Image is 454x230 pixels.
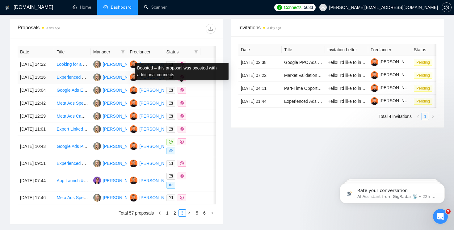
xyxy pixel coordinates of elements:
div: [PERSON_NAME] [139,61,175,68]
span: dollar [180,127,184,131]
a: YY[PERSON_NAME] [130,126,175,131]
img: NV [93,177,101,184]
a: Google PPC Ads For Water Damage Restoration Industry [284,60,394,65]
td: Experienced Media Buyer for Meta, Google Ads, and YouTube Campaigns [54,71,90,84]
span: dollar [180,196,184,199]
span: mail [169,174,173,178]
a: KK[PERSON_NAME] [93,161,138,165]
img: KK [93,99,101,107]
img: KK [93,125,101,133]
td: Looking for a Google Ads specialist to create and manage campaigns [54,58,90,71]
span: filter [121,50,125,54]
img: c14xhZlC-tuZVDV19vT9PqPao_mWkLBFZtPhMWXnAzD5A78GLaVOfmL__cgNkALhSq [371,84,378,92]
li: 5 [193,209,201,217]
td: [DATE] 12:29 [18,110,54,123]
a: YY[PERSON_NAME] [130,161,175,165]
a: Meta Ads Specialist for Instagram and Facebook [57,195,149,200]
a: 4 [186,210,193,216]
th: Freelancer [127,46,164,58]
span: dollar [180,114,184,118]
img: YY [130,61,137,68]
div: [PERSON_NAME] [103,126,138,132]
button: left [414,113,422,120]
div: [PERSON_NAME] [139,113,175,119]
span: right [431,115,435,119]
a: NV[PERSON_NAME] [93,178,138,183]
span: dollar [180,174,184,178]
div: [PERSON_NAME] [139,100,175,107]
td: Meta Ads Campaign Expert Needed for Strategic Guidance [54,110,90,123]
span: dollar [180,88,184,92]
a: [PERSON_NAME] [371,72,415,77]
div: [PERSON_NAME] [103,160,138,167]
td: Google Ads Performance Marketer (Digitla Subscription & Free Trial Focus) [54,136,90,157]
th: Date [238,44,282,56]
a: Looking for a Google Ads specialist to create and manage campaigns [57,62,189,67]
span: eye [169,149,173,153]
div: [PERSON_NAME] [139,126,175,132]
a: Experienced Media Buyer for Meta, Google Ads, and YouTube Campaigns [57,75,199,80]
img: YY [130,125,137,133]
span: Status [166,48,192,55]
span: user [321,5,325,10]
button: right [208,209,216,217]
a: homeHome [73,5,91,10]
td: Google PPC Ads For Water Damage Restoration Industry [282,56,325,69]
span: Connects: [284,4,302,11]
img: YY [130,194,137,202]
span: filter [120,47,126,56]
li: Next Page [208,209,216,217]
a: 1 [422,113,429,120]
span: Pending [414,59,432,66]
button: left [156,209,164,217]
span: Invitations [238,24,436,31]
span: message [169,140,173,144]
div: [PERSON_NAME] [139,143,175,150]
li: 6 [201,209,208,217]
span: mail [169,88,173,92]
td: App Launch & Growth Specialist for Early-Stage SaaS Startup [54,170,90,191]
li: 3 [179,209,186,217]
div: [PERSON_NAME] [139,177,175,184]
span: left [158,211,162,215]
span: Pending [414,85,432,92]
img: KK [93,142,101,150]
td: [DATE] 13:04 [18,84,54,97]
li: 1 [164,209,171,217]
img: YY [130,160,137,167]
img: c14xhZlC-tuZVDV19vT9PqPao_mWkLBFZtPhMWXnAzD5A78GLaVOfmL__cgNkALhSq [371,97,378,105]
a: Google Ads Performance Marketer (Digitla Subscription & Free Trial Focus) [57,144,201,149]
td: [DATE] 12:42 [18,97,54,110]
a: KK[PERSON_NAME] [93,144,138,148]
a: KK[PERSON_NAME] [93,74,138,79]
iframe: Intercom notifications message [330,170,454,213]
a: KK[PERSON_NAME] [93,87,138,92]
span: Dashboard [111,5,132,10]
img: c14xhZlC-tuZVDV19vT9PqPao_mWkLBFZtPhMWXnAzD5A78GLaVOfmL__cgNkALhSq [371,58,378,66]
a: KK[PERSON_NAME] [93,100,138,105]
time: a day ago [267,26,281,30]
th: Title [54,46,90,58]
span: 9 [446,209,451,214]
a: Meta Ads Specialist – Creative & Performance Marketing Expert (Facebook & Instagram) [57,101,227,106]
span: Pending [414,98,432,105]
img: YY [130,177,137,184]
img: KK [93,61,101,68]
button: download [206,24,216,34]
td: Expert LinkedIn Ads Strategist for C-Suite B2B Campaign [54,123,90,136]
a: YY[PERSON_NAME] [130,113,175,118]
a: YY[PERSON_NAME] [130,87,175,92]
img: KK [93,86,101,94]
img: logo [5,3,10,13]
span: mail [169,114,173,118]
span: mail [169,101,173,105]
img: YY [130,73,137,81]
div: Proposals [18,24,117,34]
img: YY [130,99,137,107]
span: filter [194,50,198,54]
a: [PERSON_NAME] [371,59,415,64]
li: Total 57 proposals [119,209,154,217]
